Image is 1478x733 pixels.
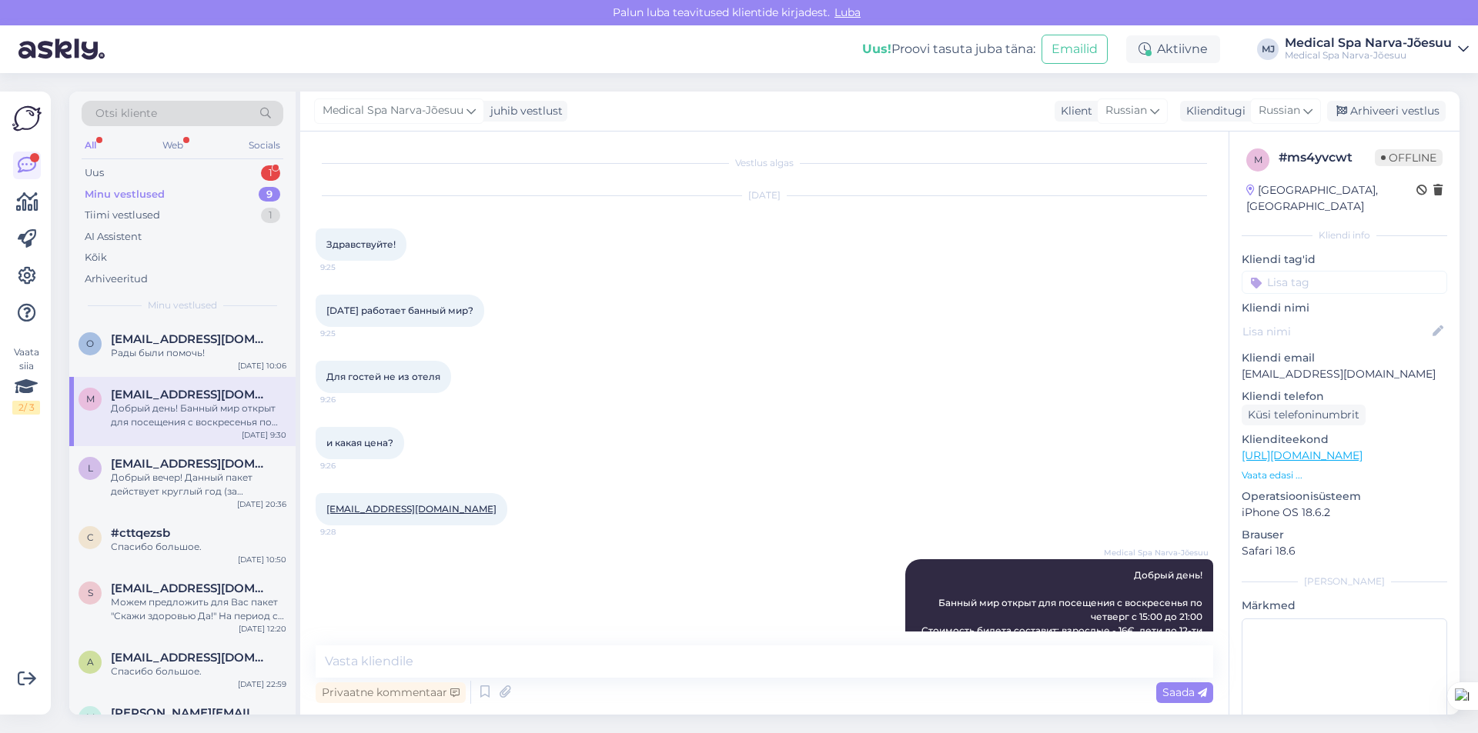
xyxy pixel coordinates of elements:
p: [EMAIL_ADDRESS][DOMAIN_NAME] [1242,366,1447,382]
a: Medical Spa Narva-JõesuuMedical Spa Narva-Jõesuu [1285,37,1469,62]
div: Vaata siia [12,345,40,415]
div: Kõik [85,250,107,265]
p: Kliendi tag'id [1242,252,1447,268]
span: c [87,531,94,543]
span: Russian [1259,102,1300,119]
p: Safari 18.6 [1242,543,1447,559]
div: Medical Spa Narva-Jõesuu [1285,49,1452,62]
span: m [1254,154,1262,165]
p: Kliendi nimi [1242,300,1447,316]
div: Klient [1055,103,1092,119]
div: 2 / 3 [12,401,40,415]
input: Lisa nimi [1242,323,1430,340]
div: Спасибо большое. [111,665,286,678]
div: # ms4yvcwt [1279,148,1375,167]
span: o [86,338,94,349]
div: Aktiivne [1126,35,1220,63]
span: Offline [1375,149,1443,166]
div: Arhiveeritud [85,272,148,287]
div: Privaatne kommentaar [316,682,466,703]
span: и какая цена? [326,437,393,448]
div: Proovi tasuta juba täna: [862,40,1035,58]
div: [DATE] 20:36 [237,498,286,510]
div: AI Assistent [85,229,142,245]
div: Добрый день! Банный мир открыт для посещения с воскресенья по четверг с 15:00 до 21:00 Стоимость ... [111,401,286,429]
p: Märkmed [1242,598,1447,614]
p: Kliendi email [1242,350,1447,366]
p: Klienditeekond [1242,431,1447,448]
div: Kliendi info [1242,228,1447,242]
button: Emailid [1042,35,1108,64]
div: [DATE] 10:06 [238,360,286,371]
span: 9:28 [320,526,378,538]
span: [DATE] работает банный мир? [326,305,473,316]
div: MJ [1257,38,1279,60]
span: 9:25 [320,262,378,273]
a: [URL][DOMAIN_NAME] [1242,448,1363,462]
span: 9:26 [320,394,378,405]
div: [DATE] 12:20 [239,623,286,635]
span: a [87,656,94,668]
span: #cttqezsb [111,526,170,540]
div: Medical Spa Narva-Jõesuu [1285,37,1452,49]
span: marishka.78@mail.ru [111,388,271,401]
div: Küsi telefoninumbrit [1242,405,1366,425]
span: smirnovanatalija@inbox.lv [111,581,271,595]
span: s [88,587,93,598]
p: Operatsioonisüsteem [1242,488,1447,505]
span: m [86,711,95,723]
p: iPhone OS 18.6.2 [1242,505,1447,521]
div: Можем предложить для Вас пакет "Скажи здоровью Да!" На период с [DATE] - [DATE] стоимость размеще... [111,595,286,623]
div: Vestlus algas [316,156,1213,170]
span: Medical Spa Narva-Jõesuu [1104,547,1209,558]
div: [DATE] 10:50 [238,554,286,565]
span: 9:26 [320,460,378,471]
span: m [86,393,95,405]
div: [DATE] 9:30 [242,429,286,441]
span: maria.poptsova@icloud.com [111,706,271,720]
div: Добрый вечер! Данный пакет действует круглый год (за исключение нескольких периодов). В октябре п... [111,471,286,498]
p: Kliendi telefon [1242,388,1447,405]
div: All [82,135,99,155]
span: Russian [1105,102,1147,119]
img: Askly Logo [12,104,42,133]
div: Tiimi vestlused [85,208,160,223]
span: Здравствуйте! [326,238,396,250]
span: andreika90@mail.ru [111,651,271,665]
div: Рады были помочь! [111,346,286,360]
span: Otsi kliente [95,105,157,122]
span: Ljubkul@gmail.com [111,457,271,471]
div: [PERSON_NAME] [1242,575,1447,588]
span: 9:25 [320,328,378,339]
span: Для гостей не из отеля [326,371,440,382]
div: Спасибо большое. [111,540,286,554]
div: [DATE] 22:59 [238,678,286,690]
a: [EMAIL_ADDRESS][DOMAIN_NAME] [326,503,497,515]
span: olgak1004@gmail.com [111,332,271,346]
b: Uus! [862,42,891,56]
div: Web [159,135,186,155]
input: Lisa tag [1242,271,1447,294]
div: juhib vestlust [484,103,563,119]
span: Medical Spa Narva-Jõesuu [323,102,463,119]
div: [GEOGRAPHIC_DATA], [GEOGRAPHIC_DATA] [1246,182,1416,215]
span: Luba [830,5,865,19]
div: 1 [261,208,280,223]
div: 1 [261,165,280,181]
span: Minu vestlused [148,298,217,312]
div: Klienditugi [1180,103,1246,119]
span: Saada [1162,685,1207,699]
div: Socials [246,135,283,155]
p: Brauser [1242,527,1447,543]
p: Vaata edasi ... [1242,468,1447,482]
div: Arhiveeri vestlus [1327,101,1446,122]
div: Uus [85,165,104,181]
div: Minu vestlused [85,187,165,202]
div: [DATE] [316,188,1213,202]
span: L [88,462,93,474]
div: 9 [259,187,280,202]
